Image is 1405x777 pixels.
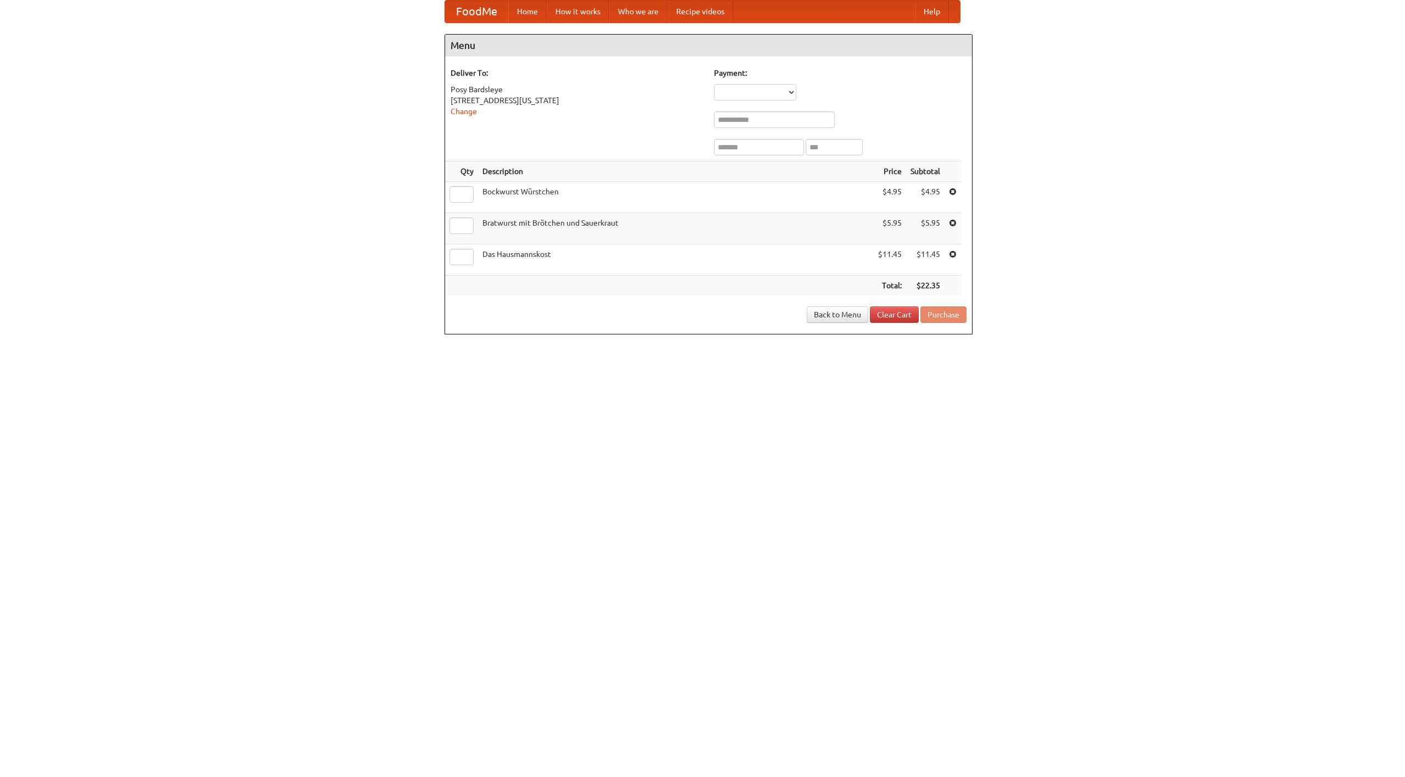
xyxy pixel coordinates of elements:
[609,1,667,23] a: Who we are
[906,213,945,244] td: $5.95
[667,1,733,23] a: Recipe videos
[478,182,874,213] td: Bockwurst Würstchen
[920,306,966,323] button: Purchase
[478,161,874,182] th: Description
[445,161,478,182] th: Qty
[807,306,868,323] a: Back to Menu
[906,244,945,276] td: $11.45
[906,161,945,182] th: Subtotal
[915,1,949,23] a: Help
[870,306,919,323] a: Clear Cart
[508,1,547,23] a: Home
[874,244,906,276] td: $11.45
[714,68,966,79] h5: Payment:
[445,1,508,23] a: FoodMe
[451,107,477,116] a: Change
[547,1,609,23] a: How it works
[874,161,906,182] th: Price
[906,182,945,213] td: $4.95
[874,276,906,296] th: Total:
[451,84,703,95] div: Posy Bardsleye
[874,182,906,213] td: $4.95
[451,95,703,106] div: [STREET_ADDRESS][US_STATE]
[445,35,972,57] h4: Menu
[906,276,945,296] th: $22.35
[874,213,906,244] td: $5.95
[478,213,874,244] td: Bratwurst mit Brötchen und Sauerkraut
[478,244,874,276] td: Das Hausmannskost
[451,68,703,79] h5: Deliver To:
